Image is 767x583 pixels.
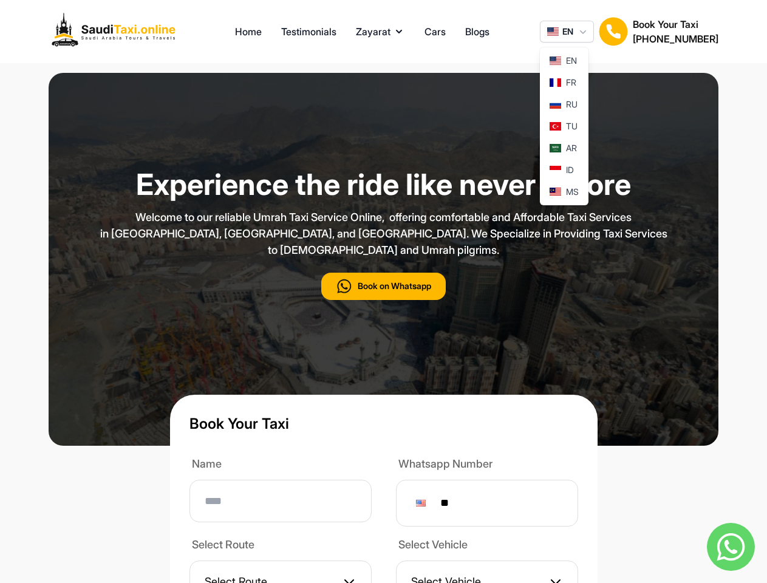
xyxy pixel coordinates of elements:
span: MS [566,186,579,198]
div: United States: + 1 [411,493,434,514]
label: Name [189,455,372,475]
button: Zayarat [356,24,405,39]
h1: Book Your Taxi [189,414,578,434]
label: Select Route [189,536,372,556]
a: Blogs [465,24,489,39]
img: Book Your Taxi [599,17,628,46]
span: RU [566,98,578,111]
img: call [336,278,353,295]
h2: [PHONE_NUMBER] [633,32,718,46]
label: Whatsapp Number [396,455,578,475]
a: Cars [424,24,446,39]
p: Welcome to our reliable Umrah Taxi Service Online, offering comfortable and Affordable Taxi Servi... [80,209,687,258]
a: Home [235,24,262,39]
h1: Experience the ride like never before [80,170,687,199]
span: TU [566,120,578,132]
button: EN [540,21,594,43]
div: Book Your Taxi [633,17,718,46]
h1: Book Your Taxi [633,17,718,32]
span: ID [566,164,574,176]
span: AR [566,142,577,154]
div: EN [540,47,588,205]
a: Testimonials [281,24,336,39]
span: EN [566,55,577,67]
span: FR [566,77,576,89]
label: Select Vehicle [396,536,578,556]
button: Book on Whatsapp [321,273,446,300]
span: EN [562,26,573,38]
img: Logo [49,10,185,53]
img: whatsapp [707,523,755,571]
